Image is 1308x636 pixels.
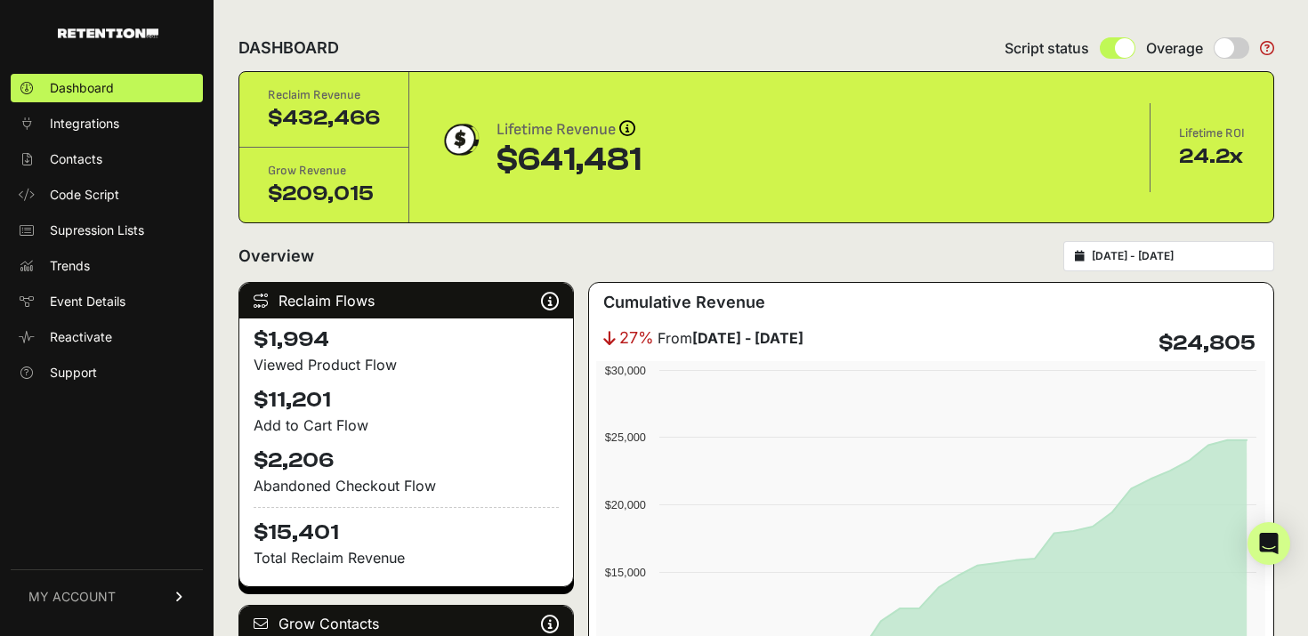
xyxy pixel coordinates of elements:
div: Reclaim Flows [239,283,573,318]
a: Supression Lists [11,216,203,245]
span: Overage [1146,37,1203,59]
h2: DASHBOARD [238,36,339,60]
div: Lifetime ROI [1179,125,1245,142]
img: Retention.com [58,28,158,38]
p: Total Reclaim Revenue [254,547,559,568]
span: Dashboard [50,79,114,97]
span: Code Script [50,186,119,204]
a: Trends [11,252,203,280]
div: Abandoned Checkout Flow [254,475,559,496]
span: Script status [1005,37,1089,59]
a: Integrations [11,109,203,138]
h4: $1,994 [254,326,559,354]
h4: $11,201 [254,386,559,415]
span: From [658,327,803,349]
span: Reactivate [50,328,112,346]
span: 27% [619,326,654,350]
h2: Overview [238,244,314,269]
div: 24.2x [1179,142,1245,171]
span: Trends [50,257,90,275]
h4: $2,206 [254,447,559,475]
h3: Cumulative Revenue [603,290,765,315]
img: dollar-coin-05c43ed7efb7bc0c12610022525b4bbbb207c7efeef5aecc26f025e68dcafac9.png [438,117,482,162]
span: Event Details [50,293,125,310]
div: $432,466 [268,104,380,133]
div: Grow Revenue [268,162,380,180]
span: MY ACCOUNT [28,588,116,606]
a: Dashboard [11,74,203,102]
strong: [DATE] - [DATE] [692,329,803,347]
text: $30,000 [605,364,646,377]
span: Integrations [50,115,119,133]
span: Support [50,364,97,382]
div: Viewed Product Flow [254,354,559,375]
div: $641,481 [497,142,642,178]
span: Contacts [50,150,102,168]
div: Add to Cart Flow [254,415,559,436]
a: Reactivate [11,323,203,351]
h4: $15,401 [254,507,559,547]
text: $15,000 [605,566,646,579]
div: Lifetime Revenue [497,117,642,142]
div: Reclaim Revenue [268,86,380,104]
a: Contacts [11,145,203,173]
a: Support [11,358,203,387]
a: MY ACCOUNT [11,569,203,624]
text: $25,000 [605,431,646,444]
span: Supression Lists [50,221,144,239]
div: $209,015 [268,180,380,208]
h4: $24,805 [1159,329,1256,358]
text: $20,000 [605,498,646,511]
a: Event Details [11,287,203,316]
div: Open Intercom Messenger [1247,522,1290,565]
a: Code Script [11,181,203,209]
